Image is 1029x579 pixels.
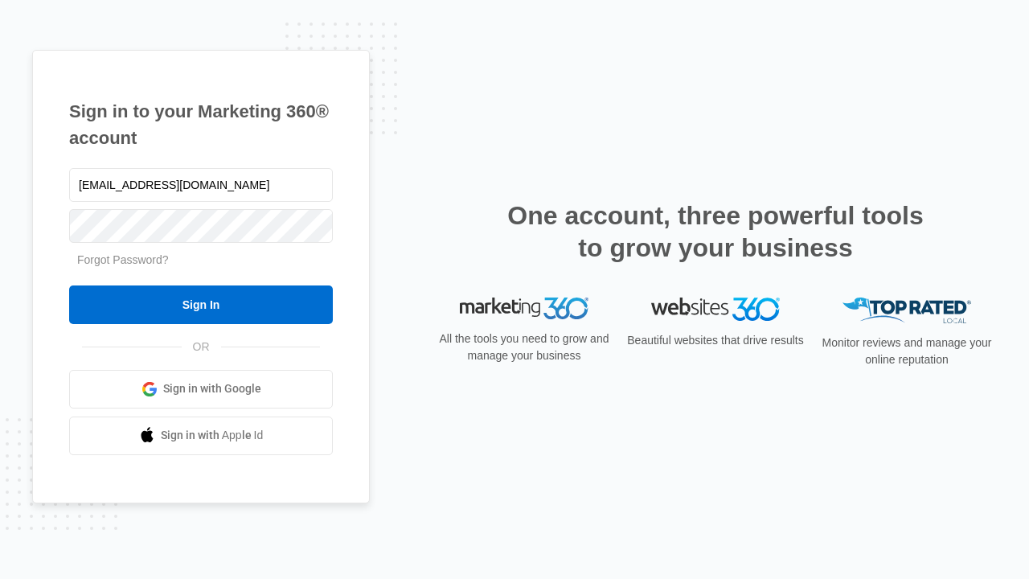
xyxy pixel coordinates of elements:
[817,335,997,368] p: Monitor reviews and manage your online reputation
[651,298,780,321] img: Websites 360
[77,253,169,266] a: Forgot Password?
[842,298,971,324] img: Top Rated Local
[69,285,333,324] input: Sign In
[625,332,806,349] p: Beautiful websites that drive results
[163,380,261,397] span: Sign in with Google
[182,339,221,355] span: OR
[69,370,333,409] a: Sign in with Google
[69,98,333,151] h1: Sign in to your Marketing 360® account
[502,199,929,264] h2: One account, three powerful tools to grow your business
[460,298,588,320] img: Marketing 360
[69,417,333,455] a: Sign in with Apple Id
[161,427,264,444] span: Sign in with Apple Id
[434,331,614,364] p: All the tools you need to grow and manage your business
[69,168,333,202] input: Email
